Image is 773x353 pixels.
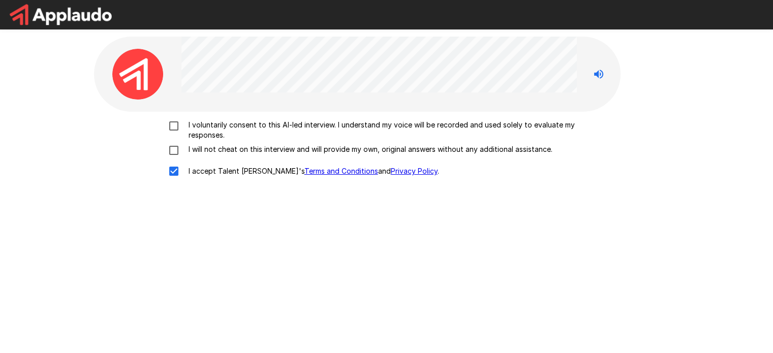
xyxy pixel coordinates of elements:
[391,167,438,175] a: Privacy Policy
[184,166,439,176] p: I accept Talent [PERSON_NAME]'s and .
[304,167,378,175] a: Terms and Conditions
[112,49,163,100] img: applaudo_avatar.png
[184,120,610,140] p: I voluntarily consent to this AI-led interview. I understand my voice will be recorded and used s...
[589,64,609,84] button: Stop reading questions aloud
[184,144,552,154] p: I will not cheat on this interview and will provide my own, original answers without any addition...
